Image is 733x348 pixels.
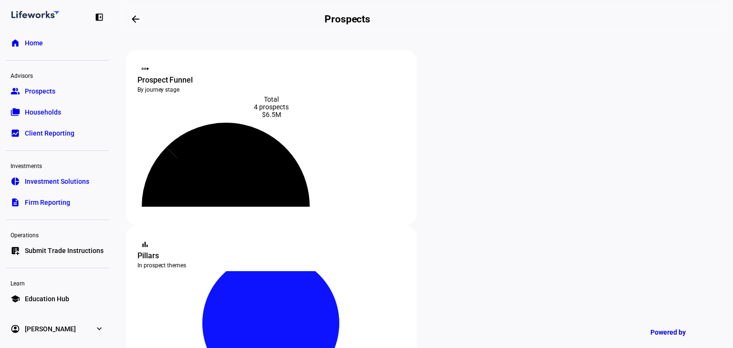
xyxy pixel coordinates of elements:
div: 4 prospects [137,103,405,111]
div: Pillars [137,250,405,262]
eth-mat-symbol: left_panel_close [94,12,104,22]
div: Investments [6,158,109,172]
div: Learn [6,276,109,289]
span: Prospects [25,86,55,96]
span: Home [25,38,43,48]
eth-mat-symbol: group [10,86,20,96]
eth-mat-symbol: description [10,198,20,207]
a: groupProspects [6,82,109,101]
span: Education Hub [25,294,69,304]
div: By journey stage [137,86,405,94]
span: Client Reporting [25,128,74,138]
mat-icon: arrow_backwards [130,13,141,25]
div: Prospect Funnel [137,74,405,86]
span: Firm Reporting [25,198,70,207]
div: Operations [6,228,109,241]
eth-mat-symbol: account_circle [10,324,20,334]
h2: Prospects [325,13,370,25]
a: pie_chartInvestment Solutions [6,172,109,191]
div: Total [137,95,405,103]
div: Advisors [6,68,109,82]
eth-mat-symbol: home [10,38,20,48]
eth-mat-symbol: folder_copy [10,107,20,117]
eth-mat-symbol: pie_chart [10,177,20,186]
span: [PERSON_NAME] [25,324,76,334]
a: bid_landscapeClient Reporting [6,124,109,143]
span: Submit Trade Instructions [25,246,104,255]
a: Powered by [646,323,719,341]
span: Households [25,107,61,117]
eth-mat-symbol: school [10,294,20,304]
eth-mat-symbol: bid_landscape [10,128,20,138]
div: $6.5M [137,111,405,118]
span: Investment Solutions [25,177,89,186]
mat-icon: steppers [140,64,150,74]
a: homeHome [6,33,109,53]
div: In prospect themes [137,262,405,269]
eth-mat-symbol: expand_more [94,324,104,334]
eth-mat-symbol: list_alt_add [10,246,20,255]
a: descriptionFirm Reporting [6,193,109,212]
a: folder_copyHouseholds [6,103,109,122]
mat-icon: bar_chart [140,240,150,249]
